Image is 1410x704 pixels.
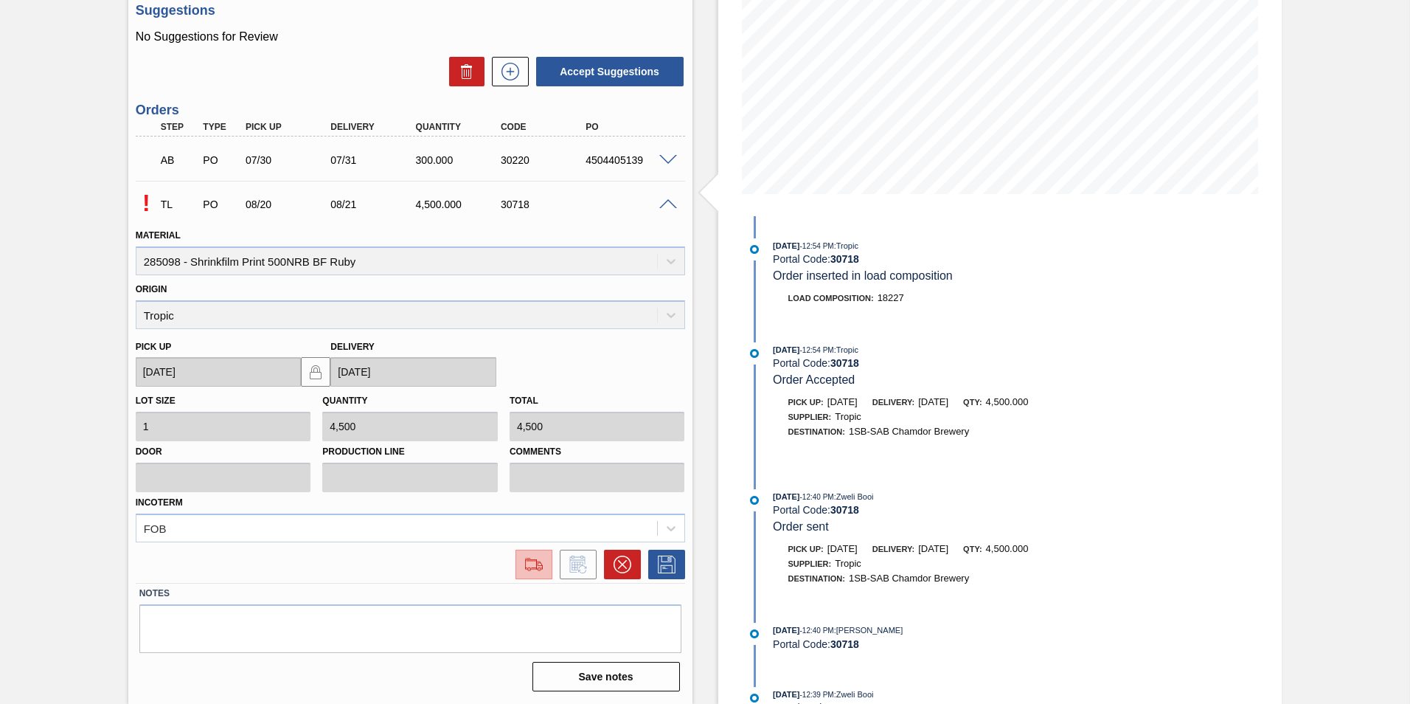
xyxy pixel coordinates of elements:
[773,626,799,635] span: [DATE]
[136,497,183,508] label: Incoterm
[136,190,157,217] p: Load Composition Pending Acceptance
[136,230,181,241] label: Material
[834,492,874,501] span: : Zweli Booi
[532,662,680,691] button: Save notes
[800,691,834,699] span: - 12:39 PM
[508,550,552,579] div: Go to Load Composition
[834,241,858,250] span: : Tropic
[136,284,167,294] label: Origin
[750,629,759,638] img: atual
[986,543,1029,554] span: 4,500.000
[788,545,824,553] span: Pick up:
[529,55,685,88] div: Accept Suggestions
[136,103,685,118] h3: Orders
[157,122,201,132] div: Step
[327,122,422,132] div: Delivery
[242,154,337,166] div: 07/30/2025
[963,545,982,553] span: Qty:
[750,349,759,358] img: atual
[788,413,832,421] span: Supplier:
[485,57,529,86] div: New suggestion
[136,342,172,352] label: Pick up
[412,199,507,210] div: 4,500.000
[301,357,330,387] button: locked
[536,57,684,86] button: Accept Suggestions
[750,245,759,254] img: atual
[552,550,597,579] div: Inform order change
[307,363,324,381] img: locked
[510,396,538,406] label: Total
[582,154,677,166] div: 4504405139
[597,550,641,579] div: Cancel Order
[641,550,685,579] div: Save Order
[788,574,845,583] span: Destination:
[139,583,681,604] label: Notes
[136,30,685,44] p: No Suggestions for Review
[136,3,685,18] h3: Suggestions
[830,504,859,516] strong: 30718
[773,504,1123,516] div: Portal Code:
[773,690,799,699] span: [DATE]
[918,543,948,554] span: [DATE]
[327,199,422,210] div: 08/21/2025
[412,122,507,132] div: Quantity
[582,122,677,132] div: PO
[773,357,1123,369] div: Portal Code:
[835,411,861,422] span: Tropic
[322,441,498,463] label: Production Line
[750,694,759,703] img: atual
[834,690,874,699] span: : Zweli Booi
[442,57,485,86] div: Delete Suggestions
[136,396,176,406] label: Lot size
[773,492,799,501] span: [DATE]
[144,522,167,534] div: FOB
[242,199,337,210] div: 08/20/2025
[872,545,914,553] span: Delivery:
[872,398,914,407] span: Delivery:
[849,426,969,437] span: 1SB-SAB Chamdor Brewery
[800,627,834,635] span: - 12:40 PM
[497,154,592,166] div: 30220
[788,294,874,303] span: Load Composition :
[161,154,198,166] p: AB
[199,122,243,132] div: Type
[827,543,858,554] span: [DATE]
[242,122,337,132] div: Pick up
[830,638,859,650] strong: 30718
[773,241,799,250] span: [DATE]
[510,441,685,463] label: Comments
[327,154,422,166] div: 07/31/2025
[830,253,859,265] strong: 30718
[963,398,982,407] span: Qty:
[497,199,592,210] div: 30718
[161,199,198,210] p: TL
[773,253,1123,265] div: Portal Code:
[800,346,834,354] span: - 12:54 PM
[835,558,861,569] span: Tropic
[986,396,1029,407] span: 4,500.000
[199,199,243,210] div: Purchase order
[750,496,759,505] img: atual
[788,398,824,407] span: Pick up:
[773,345,799,354] span: [DATE]
[497,122,592,132] div: Code
[773,269,953,282] span: Order inserted in load composition
[849,573,969,584] span: 1SB-SAB Chamdor Brewery
[773,520,829,533] span: Order sent
[412,154,507,166] div: 300.000
[830,357,859,369] strong: 30718
[878,292,904,303] span: 18227
[800,493,834,501] span: - 12:40 PM
[918,396,948,407] span: [DATE]
[322,396,367,406] label: Quantity
[827,396,858,407] span: [DATE]
[157,188,201,221] div: Trading Load Composition
[199,154,243,166] div: Purchase order
[800,242,834,250] span: - 12:54 PM
[834,626,903,635] span: : [PERSON_NAME]
[157,144,201,176] div: Awaiting Pick Up
[834,345,858,354] span: : Tropic
[330,342,375,352] label: Delivery
[330,357,496,387] input: mm/dd/yyyy
[136,441,311,463] label: Door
